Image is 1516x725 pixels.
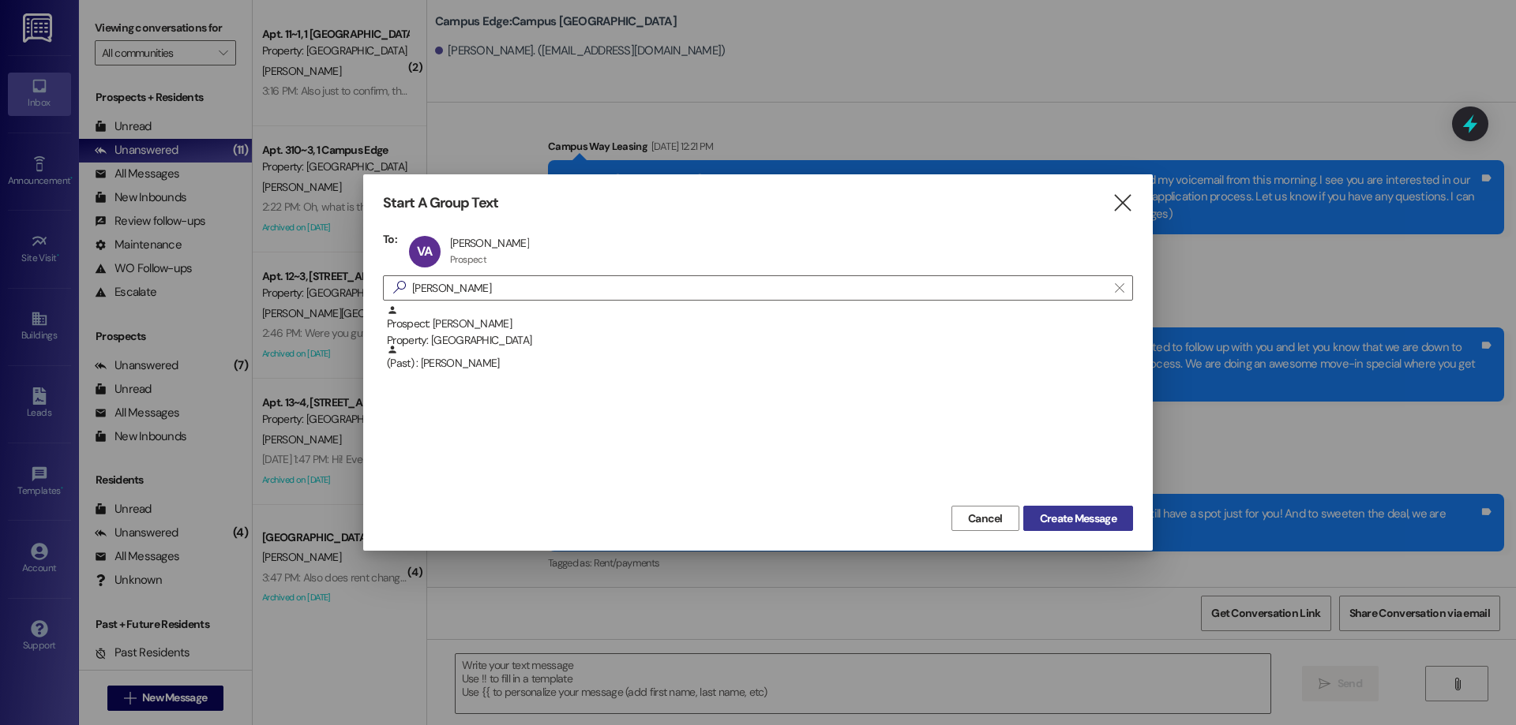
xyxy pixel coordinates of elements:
div: (Past) : [PERSON_NAME] [387,344,1133,372]
span: Create Message [1040,510,1116,527]
i:  [1112,195,1133,211]
div: Prospect: [PERSON_NAME] [387,305,1133,349]
span: VA [417,243,432,260]
input: Search for any contact or apartment [412,277,1107,299]
button: Create Message [1023,506,1133,531]
i:  [387,279,412,296]
i:  [1115,282,1124,294]
div: (Past) : [PERSON_NAME] [383,344,1133,383]
div: Prospect: [PERSON_NAME]Property: [GEOGRAPHIC_DATA] [383,305,1133,344]
button: Cancel [951,506,1019,531]
span: Cancel [968,510,1003,527]
div: Prospect [450,253,486,266]
div: [PERSON_NAME] [450,236,529,250]
h3: To: [383,232,397,246]
button: Clear text [1107,276,1132,300]
div: Property: [GEOGRAPHIC_DATA] [387,332,1133,349]
h3: Start A Group Text [383,194,498,212]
